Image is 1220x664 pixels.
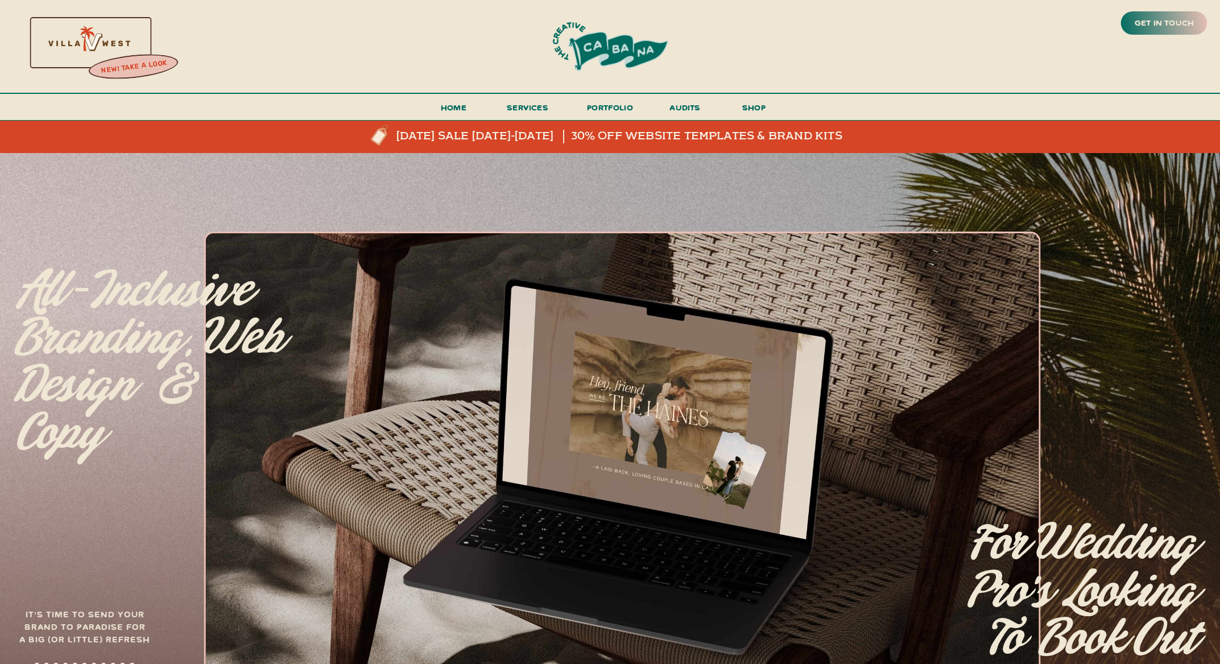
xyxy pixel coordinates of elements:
[727,100,781,120] a: shop
[584,100,637,121] a: portfolio
[87,56,180,79] a: new! take a look
[17,608,152,651] h3: It's time to send your brand to paradise for a big (or little) refresh
[436,100,472,121] a: Home
[668,100,702,120] a: audits
[507,102,548,113] span: services
[396,130,591,143] a: [DATE] sale [DATE]-[DATE]
[1132,15,1196,31] a: get in touch
[16,267,288,428] p: All-inclusive branding, web design & copy
[504,100,552,121] a: services
[571,130,853,143] a: 30% off website templates & brand kits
